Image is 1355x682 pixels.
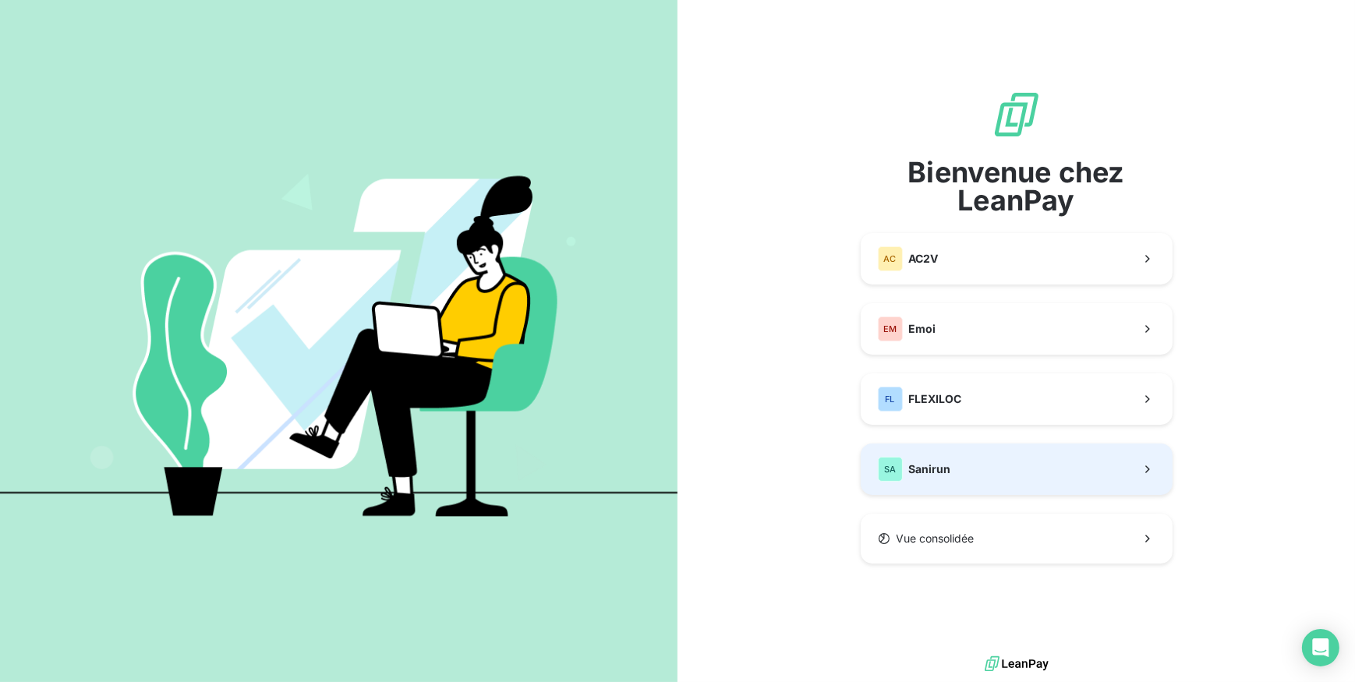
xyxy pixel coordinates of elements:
span: AC2V [909,251,939,267]
div: EM [878,316,903,341]
div: SA [878,457,903,482]
button: SASanirun [861,443,1173,495]
span: Bienvenue chez LeanPay [861,158,1173,214]
img: logo sigle [992,90,1042,140]
button: Vue consolidée [861,514,1173,564]
span: Emoi [909,321,936,337]
span: FLEXILOC [909,391,962,407]
span: Sanirun [909,461,951,477]
div: AC [878,246,903,271]
button: ACAC2V [861,233,1173,284]
button: FLFLEXILOC [861,373,1173,425]
img: logo [985,652,1049,676]
button: EMEmoi [861,303,1173,355]
div: Open Intercom Messenger [1302,629,1339,666]
span: Vue consolidée [897,531,975,546]
div: FL [878,387,903,412]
